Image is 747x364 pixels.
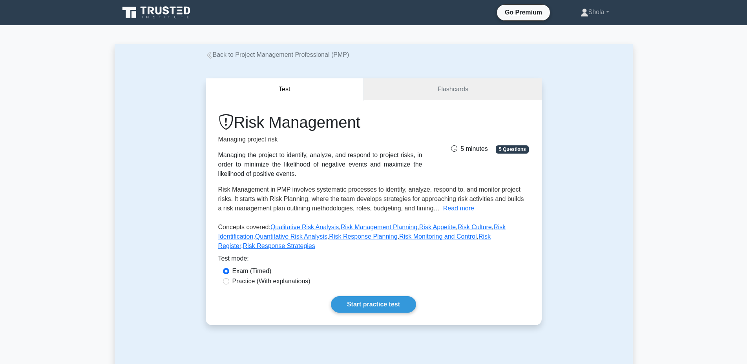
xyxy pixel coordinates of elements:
[218,254,529,266] div: Test mode:
[232,266,272,276] label: Exam (Timed)
[341,224,418,230] a: Risk Management Planning
[331,296,416,313] a: Start practice test
[443,204,474,213] button: Read more
[458,224,492,230] a: Risk Culture
[399,233,477,240] a: Risk Monitoring and Control
[562,4,628,20] a: Shola
[329,233,397,240] a: Risk Response Planning
[218,135,422,144] p: Managing project risk
[218,113,422,132] h1: Risk Management
[206,51,349,58] a: Back to Project Management Professional (PMP)
[206,78,364,101] button: Test
[243,243,315,249] a: Risk Response Strategies
[218,186,524,212] span: Risk Management in PMP involves systematic processes to identify, analyze, respond to, and monito...
[364,78,541,101] a: Flashcards
[270,224,339,230] a: Qualitative Risk Analysis
[496,145,529,153] span: 5 Questions
[500,7,547,17] a: Go Premium
[218,223,529,254] p: Concepts covered: , , , , , , , , ,
[218,150,422,179] div: Managing the project to identify, analyze, and respond to project risks, in order to minimize the...
[232,277,310,286] label: Practice (With explanations)
[419,224,456,230] a: Risk Appetite
[451,145,488,152] span: 5 minutes
[255,233,327,240] a: Quantitative Risk Analysis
